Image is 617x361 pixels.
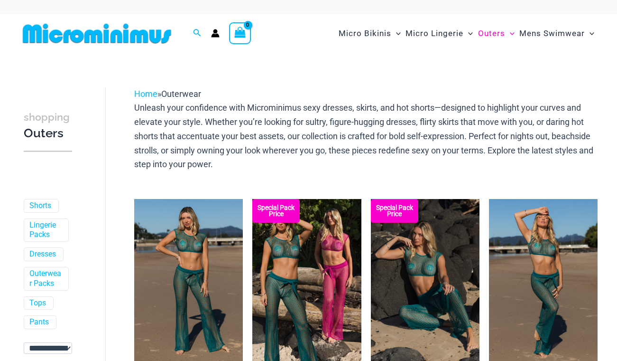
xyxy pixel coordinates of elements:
h3: Outers [24,109,72,142]
span: » [134,89,201,99]
a: Pants [29,317,49,327]
span: Menu Toggle [505,21,515,46]
span: Menu Toggle [391,21,401,46]
a: View Shopping Cart, empty [229,22,251,44]
a: Mens SwimwearMenu ToggleMenu Toggle [517,19,597,48]
a: Outerwear Packs [29,269,61,289]
span: Outerwear [161,89,201,99]
span: Micro Lingerie [405,21,463,46]
a: Lingerie Packs [29,220,61,240]
b: Special Pack Price [371,205,418,217]
a: Account icon link [211,29,220,38]
a: Micro BikinisMenu ToggleMenu Toggle [336,19,403,48]
nav: Site Navigation [335,18,598,49]
span: Menu Toggle [463,21,473,46]
a: Home [134,89,157,99]
span: Mens Swimwear [519,21,585,46]
a: Search icon link [193,28,202,39]
span: shopping [24,111,70,123]
a: Dresses [29,249,56,259]
img: MM SHOP LOGO FLAT [19,23,175,44]
b: Special Pack Price [252,205,300,217]
select: wpc-taxonomy-pa_color-745982 [24,342,72,354]
a: OutersMenu ToggleMenu Toggle [476,19,517,48]
span: Outers [478,21,505,46]
a: Shorts [29,201,51,211]
p: Unleash your confidence with Microminimus sexy dresses, skirts, and hot shorts—designed to highli... [134,101,598,171]
a: Tops [29,298,46,308]
a: Micro LingerieMenu ToggleMenu Toggle [403,19,475,48]
span: Menu Toggle [585,21,594,46]
span: Micro Bikinis [339,21,391,46]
